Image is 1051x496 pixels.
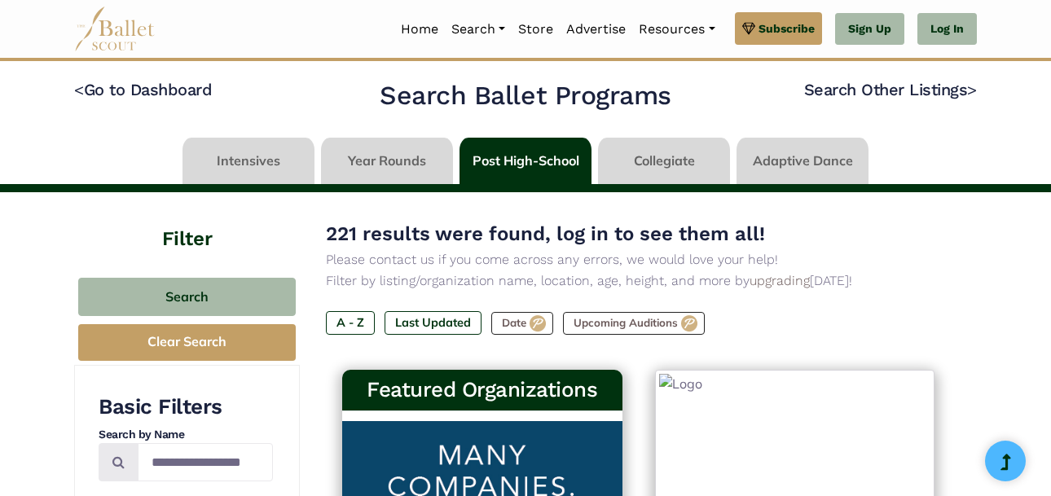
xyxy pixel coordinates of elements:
[512,12,560,46] a: Store
[491,312,553,335] label: Date
[735,12,822,45] a: Subscribe
[750,273,810,288] a: upgrading
[394,12,445,46] a: Home
[456,138,595,184] li: Post High-School
[99,393,273,421] h3: Basic Filters
[355,376,609,404] h3: Featured Organizations
[99,427,273,443] h4: Search by Name
[804,80,977,99] a: Search Other Listings>
[563,312,705,335] label: Upcoming Auditions
[445,12,512,46] a: Search
[78,324,296,361] button: Clear Search
[326,249,951,270] p: Please contact us if you come across any errors, we would love your help!
[74,80,212,99] a: <Go to Dashboard
[138,443,273,481] input: Search by names...
[380,79,671,113] h2: Search Ballet Programs
[326,222,765,245] span: 221 results were found, log in to see them all!
[759,20,815,37] span: Subscribe
[560,12,632,46] a: Advertise
[74,192,300,253] h4: Filter
[733,138,872,184] li: Adaptive Dance
[742,20,755,37] img: gem.svg
[326,311,375,334] label: A - Z
[326,270,951,292] p: Filter by listing/organization name, location, age, height, and more by [DATE]!
[74,79,84,99] code: <
[917,13,977,46] a: Log In
[835,13,904,46] a: Sign Up
[632,12,721,46] a: Resources
[78,278,296,316] button: Search
[179,138,318,184] li: Intensives
[595,138,733,184] li: Collegiate
[318,138,456,184] li: Year Rounds
[967,79,977,99] code: >
[385,311,482,334] label: Last Updated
